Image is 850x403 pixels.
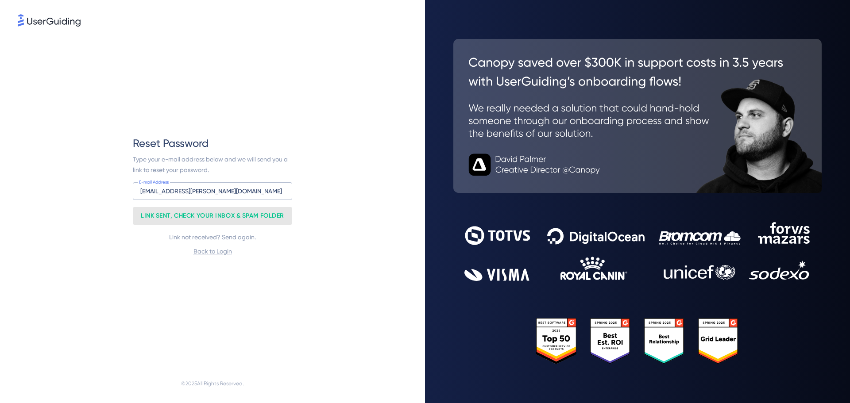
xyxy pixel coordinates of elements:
input: john@example.com [133,182,292,200]
img: 26c0aa7c25a843aed4baddd2b5e0fa68.svg [453,39,822,193]
a: Back to Login [193,248,232,255]
span: Reset Password [133,136,209,150]
img: 25303e33045975176eb484905ab012ff.svg [536,318,739,365]
span: © 2025 All Rights Reserved. [181,378,244,389]
img: 8faab4ba6bc7696a72372aa768b0286c.svg [18,14,81,27]
p: LINK SENT, CHECK YOUR INBOX & SPAM FOLDER [141,209,284,223]
img: 9302ce2ac39453076f5bc0f2f2ca889b.svg [464,222,811,281]
a: Link not received? Send again. [169,234,256,241]
span: Type your e-mail address below and we will send you a link to reset your password. [133,156,289,173]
